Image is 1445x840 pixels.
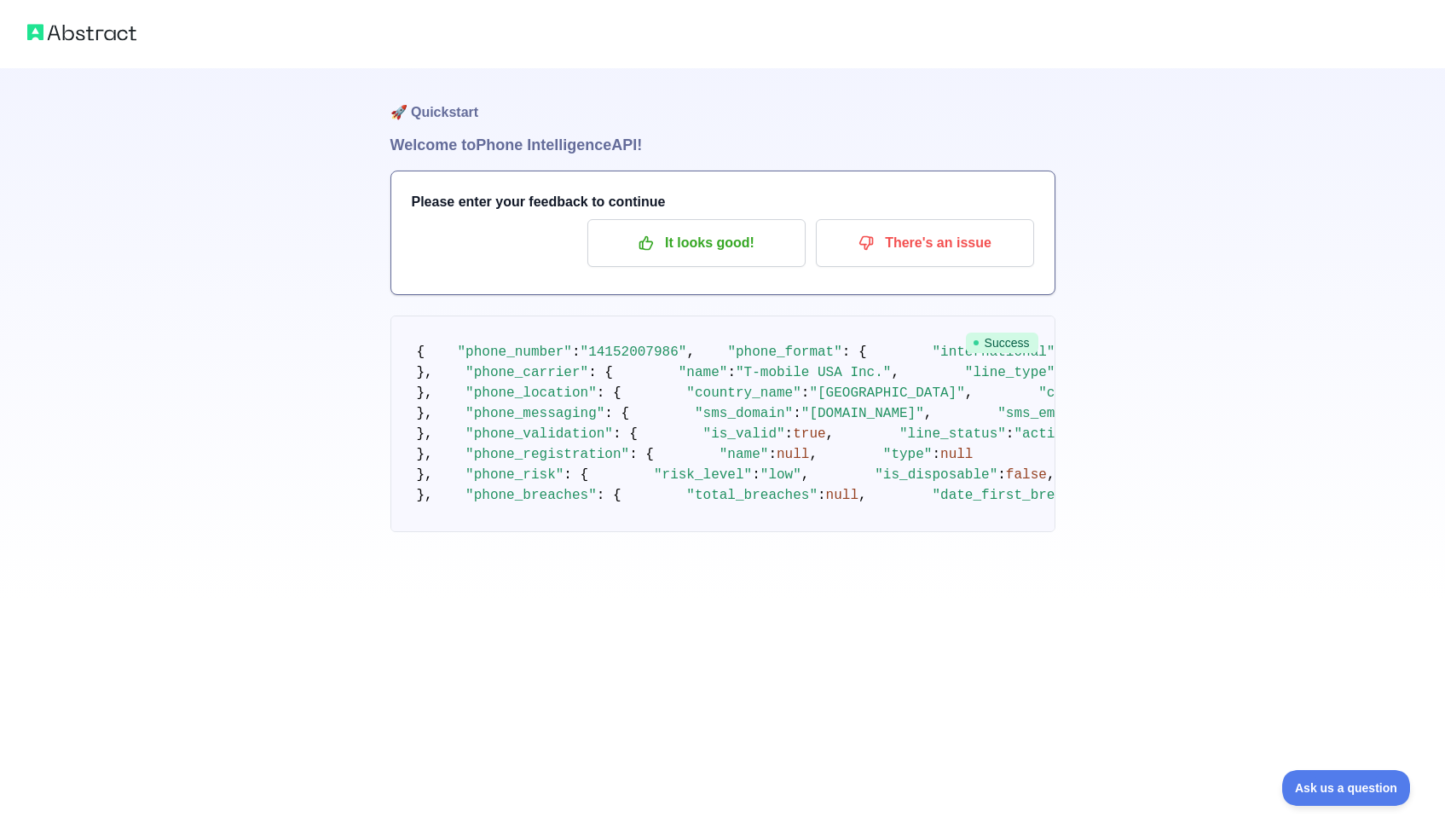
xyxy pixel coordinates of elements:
span: "name" [720,447,769,462]
p: It looks good! [600,229,793,258]
span: "international" [932,345,1055,360]
h1: Welcome to Phone Intelligence API! [390,133,1055,157]
span: "14152007986" [581,345,687,360]
h3: Please enter your feedback to continue [412,192,1034,212]
span: null [940,447,973,462]
span: , [891,365,899,380]
span: "phone_carrier" [465,365,588,380]
span: null [777,447,809,462]
img: Abstract logo [27,20,136,44]
span: "[GEOGRAPHIC_DATA]" [809,385,964,401]
span: "phone_breaches" [465,488,597,503]
iframe: Toggle Customer Support [1282,770,1411,806]
span: : [727,365,736,380]
span: "phone_validation" [465,426,613,442]
span: "[DOMAIN_NAME]" [801,406,924,421]
span: "T-mobile USA Inc." [736,365,891,380]
span: : { [613,426,638,442]
span: : { [564,467,588,483]
span: "line_status" [899,426,1006,442]
span: : { [842,345,867,360]
span: "phone_number" [458,345,572,360]
span: "low" [760,467,801,483]
span: "phone_format" [727,345,841,360]
span: true [793,426,825,442]
span: : [1006,426,1014,442]
span: , [826,426,835,442]
span: null [826,488,858,503]
span: "total_breaches" [686,488,818,503]
span: "phone_location" [465,385,597,401]
span: "is_disposable" [875,467,997,483]
h1: 🚀 Quickstart [390,68,1055,133]
span: "country_name" [686,385,801,401]
button: It looks good! [587,219,806,267]
span: "is_valid" [703,426,785,442]
span: "name" [679,365,728,380]
span: , [801,467,810,483]
span: "line_type" [965,365,1055,380]
span: : { [629,447,654,462]
span: : [997,467,1006,483]
button: There's an issue [816,219,1034,267]
span: "country_code" [1038,385,1153,401]
span: : { [588,365,613,380]
span: : [752,467,760,483]
span: : [785,426,794,442]
span: : [818,488,826,503]
span: , [809,447,818,462]
span: "risk_level" [654,467,752,483]
span: , [686,345,695,360]
span: : [572,345,581,360]
span: : { [597,385,621,401]
span: : { [604,406,629,421]
span: "date_first_breached" [932,488,1104,503]
span: , [965,385,974,401]
span: false [1006,467,1047,483]
span: "sms_email" [997,406,1088,421]
span: "active" [1014,426,1079,442]
span: Success [966,333,1038,353]
span: , [1047,467,1055,483]
span: "type" [883,447,933,462]
span: "phone_risk" [465,467,564,483]
span: , [858,488,867,503]
span: , [924,406,933,421]
span: "phone_messaging" [465,406,604,421]
span: : [768,447,777,462]
span: "sms_domain" [695,406,793,421]
span: { [417,345,425,360]
span: : [932,447,940,462]
span: : [793,406,801,421]
p: There's an issue [829,229,1021,258]
span: : [801,385,810,401]
span: : { [597,488,621,503]
span: "phone_registration" [465,447,629,462]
